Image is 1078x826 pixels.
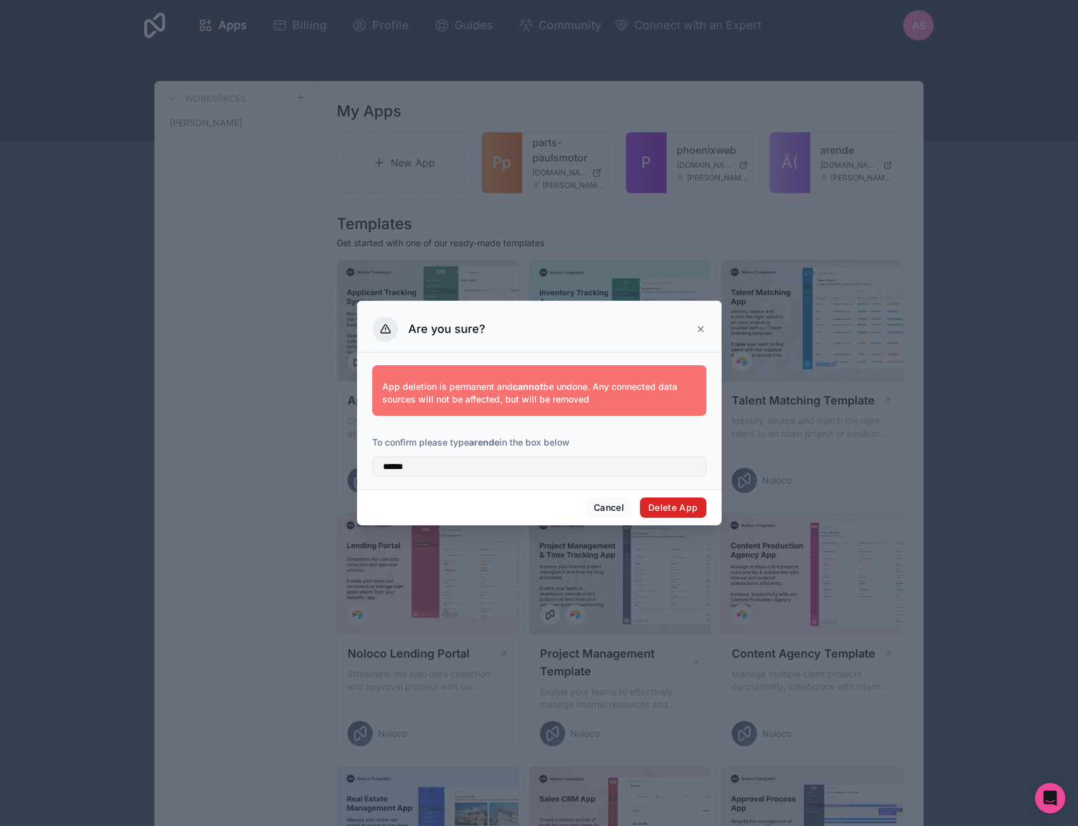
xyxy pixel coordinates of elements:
button: Delete App [640,497,706,518]
div: Open Intercom Messenger [1035,783,1065,813]
strong: cannot [513,381,543,392]
p: App deletion is permanent and be undone. Any connected data sources will not be affected, but wil... [382,380,696,406]
h3: Are you sure? [408,322,486,337]
button: Cancel [586,497,632,518]
p: To confirm please type in the box below [372,436,706,449]
strong: arende [469,437,499,447]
